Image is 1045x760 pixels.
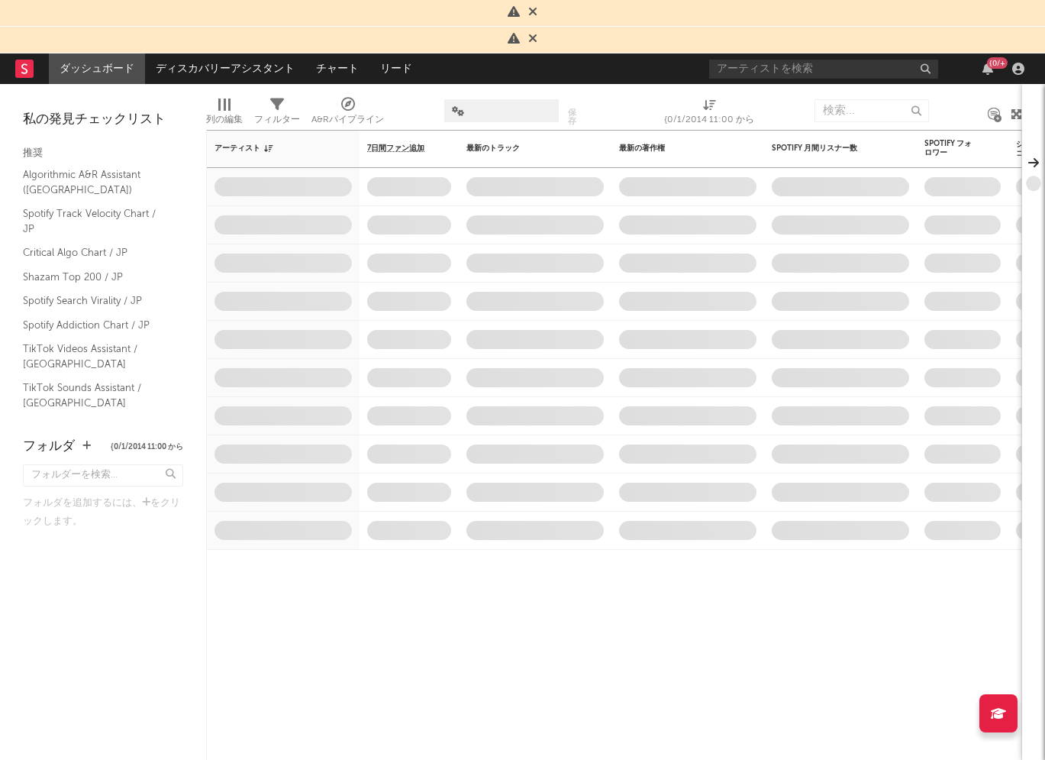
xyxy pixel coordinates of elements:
div: フィルター [254,111,300,129]
input: アーティストを検索 [709,60,938,79]
a: ディスカバリーアシスタント [145,53,305,84]
div: {0/1/2014 11:00 から [664,92,754,136]
div: Spotify フォロワー [924,139,978,157]
div: 私の発見チェックリスト [23,111,183,129]
div: 推奨 [23,144,183,163]
button: 保存 [564,108,580,125]
input: 検索... [814,99,929,122]
a: Spotify Search Virality / JP [23,293,168,309]
div: 列の編集 [206,92,243,136]
a: Critical Algo Chart / JP [23,244,168,261]
button: {0/1/2014 11:00 から [111,443,183,451]
a: TikTok Sounds Assistant / [GEOGRAPHIC_DATA] [23,380,168,411]
div: 最新の著作権 [619,144,734,153]
div: A&Rパイプライン [311,111,384,129]
div: フィルター [254,92,300,136]
button: {0/+ [982,63,993,75]
span: 却下する [528,7,537,19]
a: Spotify Track Velocity Chart / JP [23,205,168,237]
div: {0/+ [987,57,1008,69]
a: Spotify Addiction Chart / JP [23,317,168,334]
div: A&Rパイプライン [311,92,384,136]
div: 最新のトラック [466,144,581,153]
span: 却下する [528,34,537,46]
a: ダッシュボード [49,53,145,84]
div: フォルダを追加するには、 をクリックします。 [23,494,183,531]
div: 列の編集 [206,111,243,129]
div: アーティスト [214,144,329,153]
a: TikTok Videos Assistant / [GEOGRAPHIC_DATA] [23,341,168,372]
a: リード [369,53,423,84]
div: フォルダ [23,438,75,456]
a: チャート [305,53,369,84]
span: 7日間ファン追加 [367,144,424,153]
input: フォルダーを検索... [23,464,183,487]
a: Shazam Top 200 / JP [23,269,168,286]
a: Algorithmic A&R Assistant ([GEOGRAPHIC_DATA]) [23,167,168,198]
div: Spotify 月間リスナー数 [772,144,886,153]
div: {0/1/2014 11:00 から [664,111,754,129]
